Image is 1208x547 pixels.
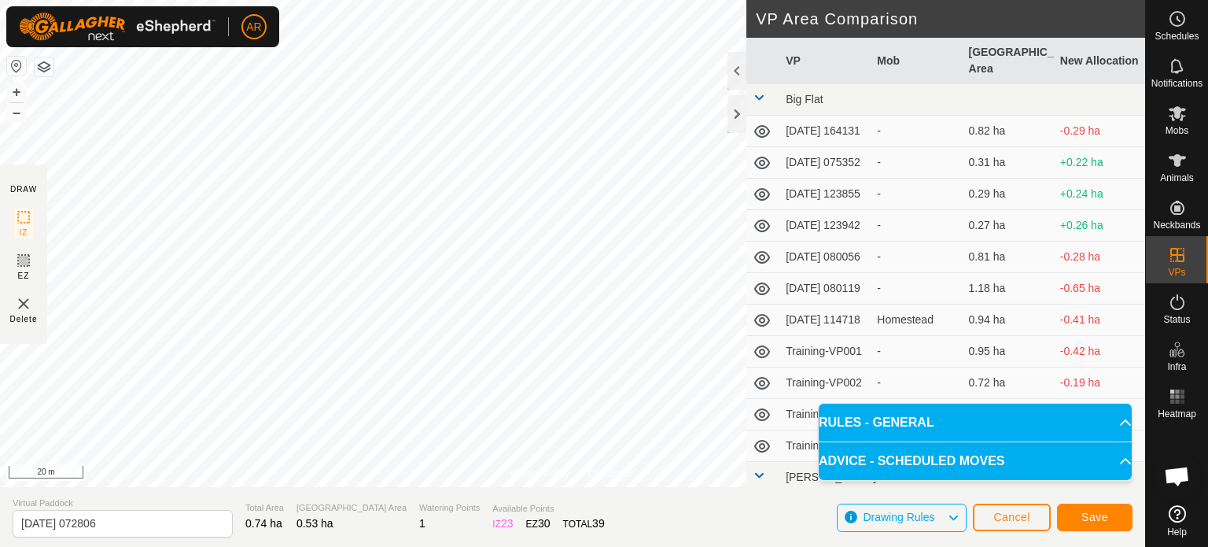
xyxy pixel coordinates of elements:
[1146,499,1208,543] a: Help
[538,517,551,530] span: 30
[963,179,1054,210] td: 0.29 ha
[963,399,1054,431] td: 0.97 ha
[779,336,871,368] td: Training-VP001
[1154,453,1201,500] div: Open chat
[501,517,514,530] span: 23
[779,147,871,179] td: [DATE] 075352
[1166,126,1188,135] span: Mobs
[1163,315,1190,324] span: Status
[1054,147,1145,179] td: +0.22 ha
[756,9,1145,28] h2: VP Area Comparison
[963,210,1054,242] td: 0.27 ha
[588,467,635,481] a: Contact Us
[819,442,1132,480] p-accordion-header: ADVICE - SCHEDULED MOVES
[963,116,1054,147] td: 0.82 ha
[779,431,871,462] td: Training-VP004
[973,504,1051,531] button: Cancel
[14,294,33,313] img: VP
[7,103,26,122] button: –
[1054,336,1145,368] td: -0.42 ha
[963,273,1054,305] td: 1.18 ha
[1057,504,1132,531] button: Save
[779,210,871,242] td: [DATE] 123942
[1158,409,1196,419] span: Heatmap
[1167,362,1186,371] span: Infra
[819,452,1004,471] span: ADVICE - SCHEDULED MOVES
[245,517,282,530] span: 0.74 ha
[296,517,333,530] span: 0.53 ha
[7,83,26,102] button: +
[819,404,1132,442] p-accordion-header: RULES - GENERAL
[13,497,233,510] span: Virtual Paddock
[963,305,1054,336] td: 0.94 ha
[1054,210,1145,242] td: +0.26 ha
[1054,399,1145,431] td: -0.44 ha
[1153,220,1200,230] span: Neckbands
[877,154,956,171] div: -
[1054,38,1145,84] th: New Allocation
[1160,173,1194,183] span: Animals
[1054,116,1145,147] td: -0.29 ha
[863,511,934,523] span: Drawing Rules
[963,368,1054,399] td: 0.72 ha
[779,368,871,399] td: Training-VP002
[592,517,605,530] span: 39
[245,501,284,515] span: Total Area
[963,336,1054,368] td: 0.95 ha
[1054,179,1145,210] td: +0.24 ha
[492,516,513,532] div: IZ
[877,312,956,328] div: Homestead
[246,19,261,35] span: AR
[18,270,30,282] span: EZ
[779,179,871,210] td: [DATE] 123855
[10,313,38,325] span: Delete
[877,280,956,297] div: -
[526,516,551,532] div: EZ
[296,501,407,515] span: [GEOGRAPHIC_DATA] Area
[492,502,604,516] span: Available Points
[819,413,934,432] span: RULES - GENERAL
[993,511,1030,523] span: Cancel
[877,343,956,360] div: -
[963,242,1054,273] td: 0.81 ha
[10,183,37,195] div: DRAW
[19,13,215,41] img: Gallagher Logo
[877,123,956,139] div: -
[563,516,605,532] div: TOTAL
[1081,511,1108,523] span: Save
[20,227,28,238] span: IZ
[779,242,871,273] td: [DATE] 080056
[1155,31,1199,41] span: Schedules
[779,305,871,336] td: [DATE] 114718
[1054,273,1145,305] td: -0.65 ha
[35,57,53,76] button: Map Layers
[877,217,956,234] div: -
[1168,268,1185,277] span: VPs
[877,375,956,391] div: -
[1054,305,1145,336] td: -0.41 ha
[1167,527,1187,537] span: Help
[1151,79,1202,88] span: Notifications
[419,501,480,515] span: Watering Points
[779,273,871,305] td: [DATE] 080119
[963,38,1054,84] th: [GEOGRAPHIC_DATA] Area
[877,186,956,202] div: -
[779,38,871,84] th: VP
[871,38,962,84] th: Mob
[786,471,876,483] span: [PERSON_NAME]
[510,467,569,481] a: Privacy Policy
[786,93,823,105] span: Big Flat
[1054,242,1145,273] td: -0.28 ha
[1054,368,1145,399] td: -0.19 ha
[779,399,871,431] td: Training-VP003
[419,517,425,530] span: 1
[7,57,26,76] button: Reset Map
[779,116,871,147] td: [DATE] 164131
[877,249,956,265] div: -
[963,147,1054,179] td: 0.31 ha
